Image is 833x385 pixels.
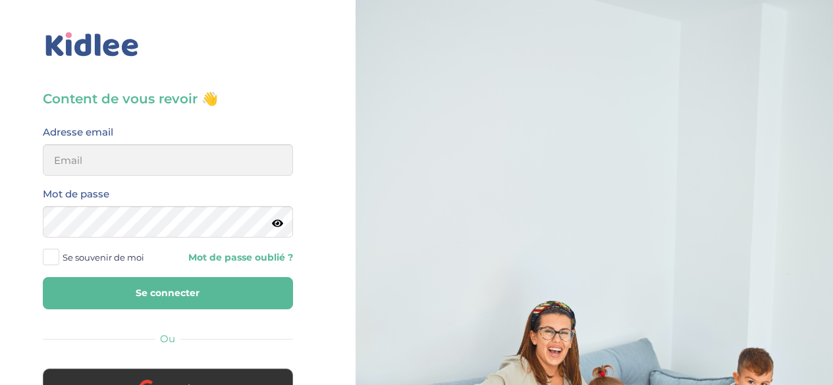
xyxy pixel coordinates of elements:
img: logo_kidlee_bleu [43,30,142,60]
h3: Content de vous revoir 👋 [43,90,293,108]
button: Se connecter [43,277,293,309]
span: Se souvenir de moi [63,249,144,266]
input: Email [43,144,293,176]
a: Mot de passe oublié ? [178,251,293,264]
label: Mot de passe [43,186,109,203]
label: Adresse email [43,124,113,141]
span: Ou [160,332,175,345]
